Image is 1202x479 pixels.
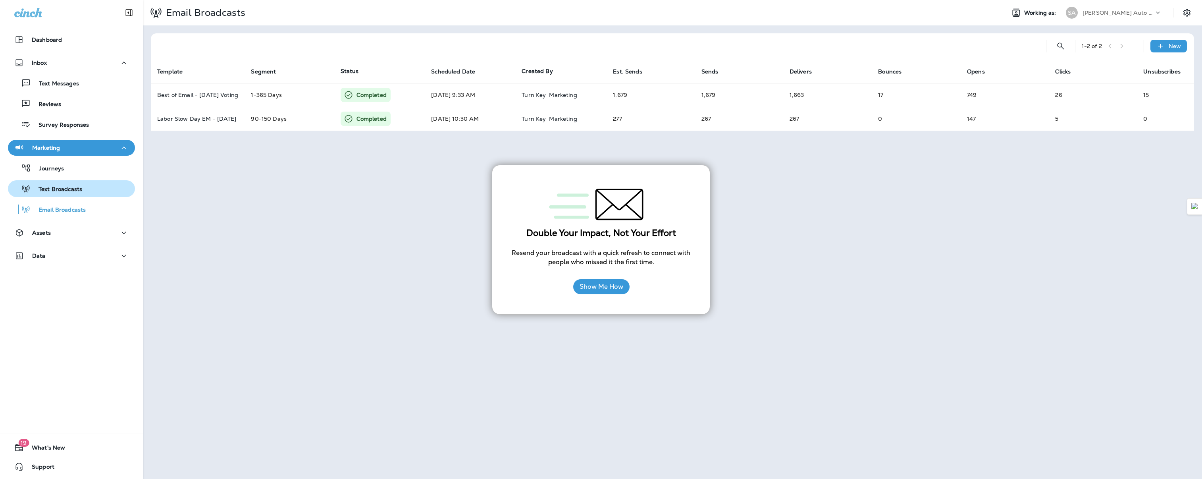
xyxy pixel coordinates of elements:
button: Collapse Sidebar [118,5,140,21]
p: Survey Responses [31,122,89,129]
p: [PERSON_NAME] Auto Service & Tire Pros [1083,10,1154,16]
p: Labor Slow Day EM - 8/4/25 [157,116,238,122]
span: Unsubscribes [1143,68,1181,75]
td: 267 [783,107,872,131]
td: [DATE] 9:33 AM [425,83,515,107]
span: Support [24,464,54,473]
p: Email Broadcasts [31,207,86,214]
td: 1,679 [607,83,695,107]
p: Turn Key [522,116,546,122]
p: Text Broadcasts [31,186,82,193]
span: Delivers [790,68,812,75]
td: 15 [1137,83,1194,107]
td: [DATE] 10:30 AM [425,107,515,131]
button: Show Me How [573,279,630,294]
span: Segment [251,68,276,75]
span: Clicks [1055,68,1071,75]
p: Dashboard [32,37,62,43]
p: Data [32,253,46,259]
p: Text Messages [31,80,79,88]
td: 17 [872,83,961,107]
p: Best of Email - 8/18/25 Voting [157,92,238,98]
span: Click rate:3% (Clicks/Opens) [1055,115,1058,122]
span: Sends [701,68,719,75]
span: Open rate:45% (Opens/Sends) [967,91,977,99]
div: 1 - 2 of 2 [1082,43,1102,49]
p: New [1169,43,1181,49]
p: Marketing [549,92,577,98]
button: Search Email Broadcasts [1053,38,1069,54]
td: 1,663 [783,83,872,107]
span: Template [157,68,183,75]
span: What's New [24,444,65,454]
span: 19 [18,439,29,447]
span: Scheduled Date [431,68,475,75]
p: Turn Key [522,92,546,98]
p: Marketing [549,116,577,122]
span: Status [341,68,359,75]
img: Detect Auto [1191,203,1198,210]
p: Reviews [31,101,61,108]
td: 0 [872,107,961,131]
span: Click rate:3% (Clicks/Opens) [1055,91,1062,99]
span: Open rate:55% (Opens/Sends) [967,115,976,122]
p: Assets [32,230,51,236]
p: Journeys [31,165,64,173]
p: Completed [356,115,387,123]
p: Resend your broadcast with a quick refresh to connect with people who missed it the first time. [508,249,694,267]
p: Marketing [32,145,60,151]
h3: Double Your Impact, Not Your Effort [508,228,694,238]
span: 90-150 Days [251,115,287,122]
span: Est. Sends [613,68,642,75]
div: SA [1066,7,1078,19]
p: Inbox [32,60,47,66]
span: 1-365 Days [251,91,281,99]
span: Working as: [1024,10,1058,16]
td: 277 [607,107,695,131]
td: 0 [1137,107,1194,131]
span: Created By [522,68,553,75]
button: Settings [1180,6,1194,20]
span: Opens [967,68,985,75]
td: 1,679 [695,83,783,107]
span: Bounces [878,68,901,75]
td: 267 [695,107,783,131]
p: Completed [356,91,387,99]
p: Email Broadcasts [163,7,245,19]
